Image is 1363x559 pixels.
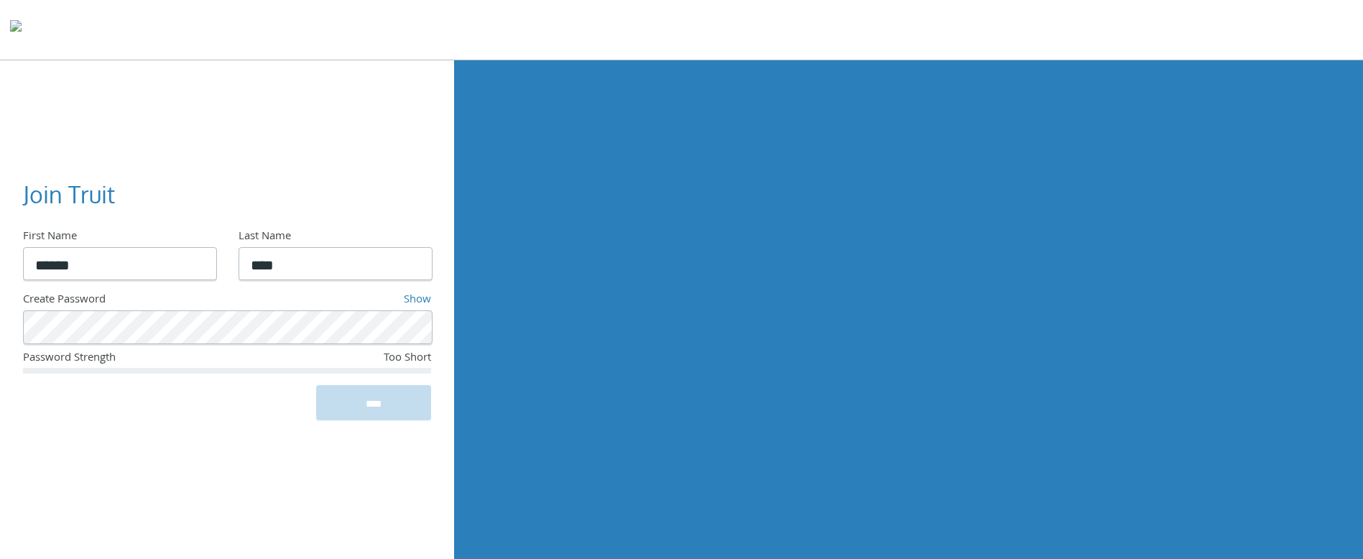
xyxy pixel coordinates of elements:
[23,350,295,369] div: Password Strength
[23,228,216,247] div: First Name
[23,179,420,211] h3: Join Truit
[10,15,22,44] img: todyl-logo-dark.svg
[23,292,284,310] div: Create Password
[404,291,431,310] a: Show
[404,318,421,336] keeper-lock: Open Keeper Popup
[239,228,431,247] div: Last Name
[295,350,431,369] div: Too Short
